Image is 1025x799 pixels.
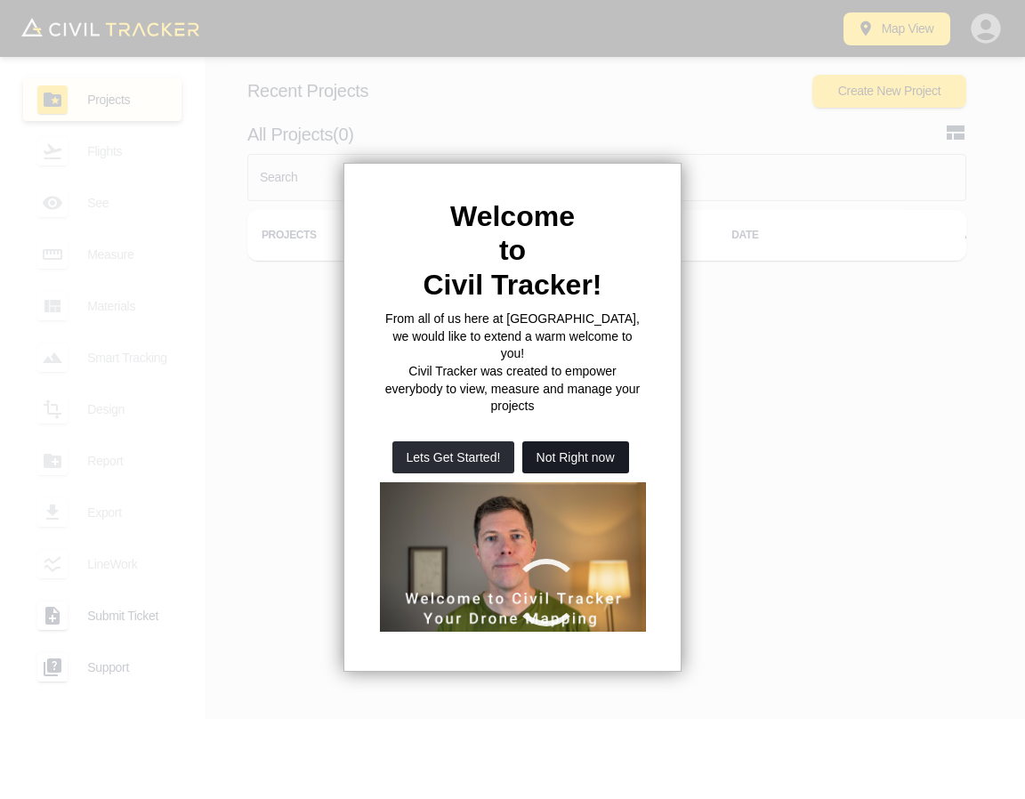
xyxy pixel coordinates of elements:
p: Civil Tracker was created to empower everybody to view, measure and manage your projects [380,363,645,416]
h2: to [380,233,645,267]
h2: Welcome [380,199,645,233]
button: Lets Get Started! [392,441,515,473]
h2: Civil Tracker! [380,268,645,302]
p: From all of us here at [GEOGRAPHIC_DATA], we would like to extend a warm welcome to you! [380,311,645,363]
iframe: Welcome to Civil Tracker [380,482,646,632]
button: Not Right now [522,441,629,473]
